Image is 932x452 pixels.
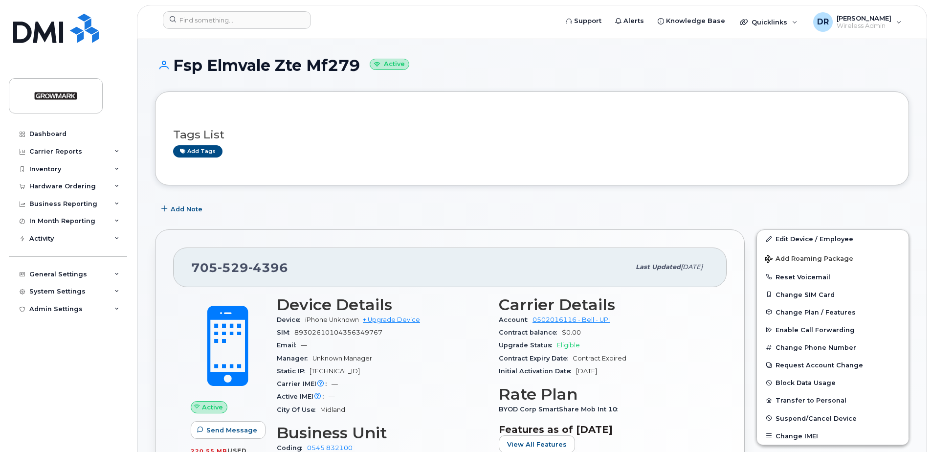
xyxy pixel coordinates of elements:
[363,316,420,323] a: + Upgrade Device
[248,260,288,275] span: 4396
[173,145,222,158] a: Add tags
[562,329,581,336] span: $0.00
[507,440,567,449] span: View All Features
[171,204,202,214] span: Add Note
[277,380,332,387] span: Carrier IMEI
[277,341,301,349] span: Email
[206,426,257,435] span: Send Message
[776,414,857,422] span: Suspend/Cancel Device
[320,406,345,413] span: Midland
[757,230,909,248] a: Edit Device / Employee
[277,393,329,400] span: Active IMEI
[329,393,335,400] span: —
[294,329,382,336] span: 89302610104356349767
[757,248,909,268] button: Add Roaming Package
[757,374,909,391] button: Block Data Usage
[757,321,909,339] button: Enable Call Forwarding
[218,260,248,275] span: 529
[277,355,312,362] span: Manager
[370,59,409,70] small: Active
[776,326,855,334] span: Enable Call Forwarding
[301,341,307,349] span: —
[533,316,610,323] a: 0502016116 - Bell - UPI
[307,444,353,452] a: 0545 832100
[277,316,305,323] span: Device
[155,57,909,74] h1: Fsp Elmvale Zte Mf279
[277,444,307,452] span: Coding
[576,367,597,375] span: [DATE]
[277,424,487,442] h3: Business Unit
[681,263,703,271] span: [DATE]
[757,303,909,321] button: Change Plan / Features
[499,329,562,336] span: Contract balance
[757,339,909,356] button: Change Phone Number
[757,427,909,445] button: Change IMEI
[312,355,372,362] span: Unknown Manager
[557,341,580,349] span: Eligible
[155,200,211,218] button: Add Note
[277,406,320,413] span: City Of Use
[277,329,294,336] span: SIM
[757,409,909,427] button: Suspend/Cancel Device
[499,367,576,375] span: Initial Activation Date
[776,308,856,316] span: Change Plan / Features
[757,356,909,374] button: Request Account Change
[499,341,557,349] span: Upgrade Status
[310,367,360,375] span: [TECHNICAL_ID]
[191,260,288,275] span: 705
[499,355,573,362] span: Contract Expiry Date
[173,129,891,141] h3: Tags List
[277,367,310,375] span: Static IP
[499,406,622,413] span: BYOD Corp SmartShare Mob Int 10
[191,421,266,439] button: Send Message
[765,255,853,264] span: Add Roaming Package
[499,316,533,323] span: Account
[573,355,626,362] span: Contract Expired
[757,268,909,286] button: Reset Voicemail
[757,286,909,303] button: Change SIM Card
[636,263,681,271] span: Last updated
[499,385,709,403] h3: Rate Plan
[332,380,338,387] span: —
[499,296,709,314] h3: Carrier Details
[499,424,709,435] h3: Features as of [DATE]
[277,296,487,314] h3: Device Details
[202,403,223,412] span: Active
[305,316,359,323] span: iPhone Unknown
[757,391,909,409] button: Transfer to Personal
